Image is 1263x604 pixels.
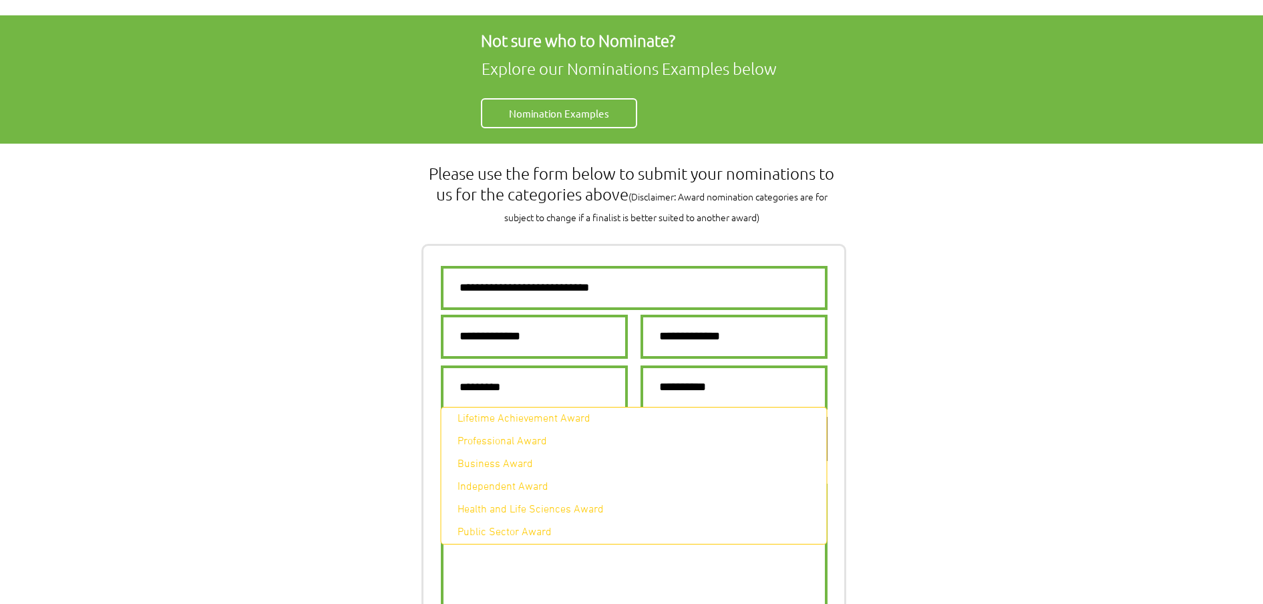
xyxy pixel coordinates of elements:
[429,163,834,224] span: Please use the form below to submit your nominations to us for the categories above
[441,526,552,539] div: Public Sector Award
[509,106,609,120] span: Nomination Examples
[441,503,604,516] div: Health and Life Sciences Award
[441,480,548,494] div: Independent Award
[481,30,675,50] span: Not sure who to Nominate?
[441,435,547,448] div: Professional Award
[481,98,637,128] a: Nomination Examples
[482,58,777,78] span: Explore our Nominations Examples below
[441,458,533,471] div: Business Award
[441,412,590,426] div: Lifetime Achievement Award
[504,190,828,224] span: (Disclaimer: Award nomination categories are for subject to change if a finalist is better suited...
